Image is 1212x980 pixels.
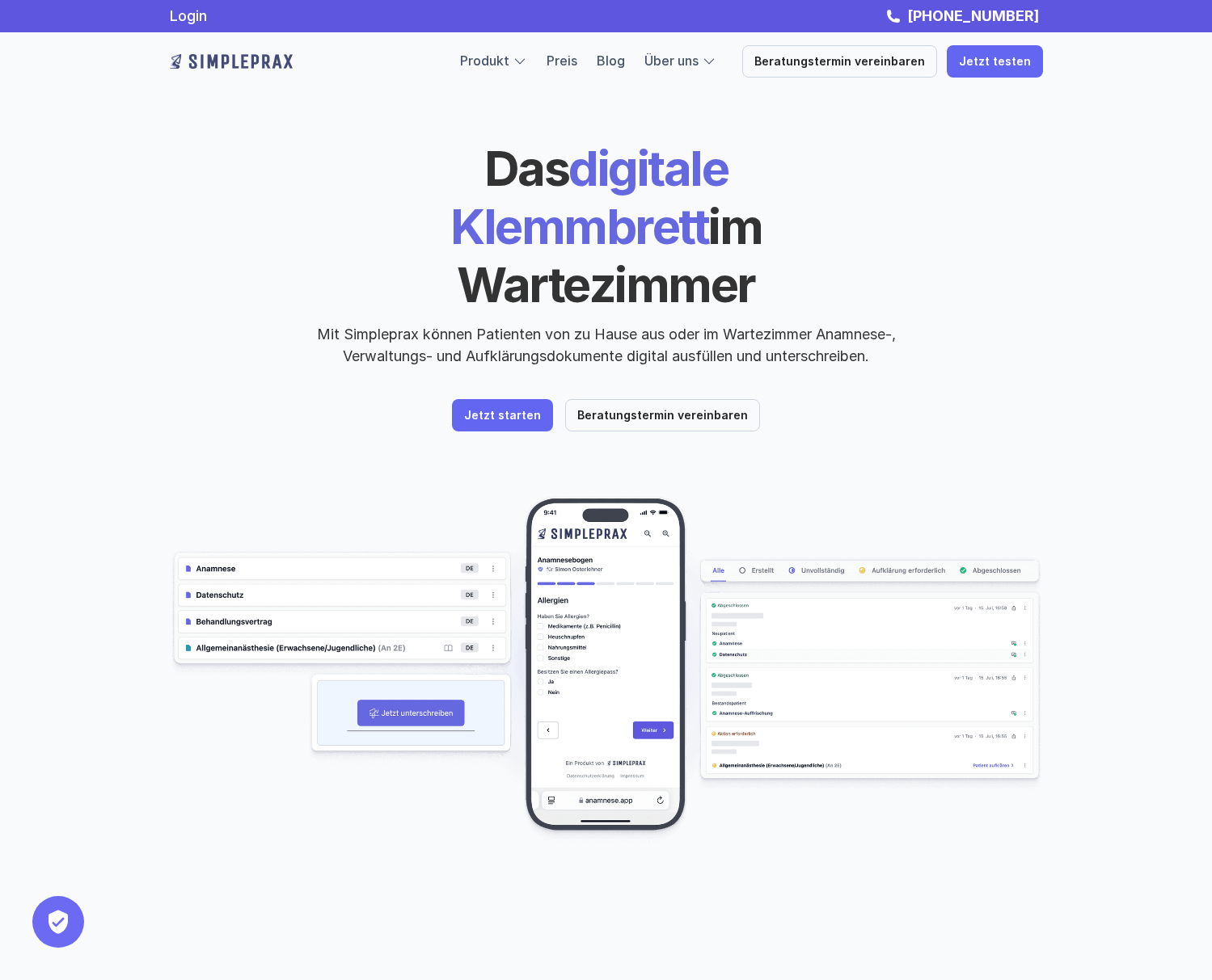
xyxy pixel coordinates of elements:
[959,55,1031,69] p: Jetzt testen
[547,53,577,69] a: Preis
[457,197,771,313] span: im Wartezimmer
[907,7,1039,24] strong: [PHONE_NUMBER]
[170,7,207,24] a: Login
[327,139,885,313] h1: digitale Klemmbrett
[303,323,910,367] p: Mit Simpleprax können Patienten von zu Hause aus oder im Wartezimmer Anamnese-, Verwaltungs- und ...
[742,45,937,78] a: Beratungstermin vereinbaren
[452,399,553,431] a: Jetzt starten
[170,496,1043,843] img: Beispielscreenshots aus der Simpleprax Anwendung
[597,53,625,69] a: Blog
[754,55,925,69] p: Beratungstermin vereinbaren
[460,53,509,69] a: Produkt
[947,45,1043,78] a: Jetzt testen
[903,7,1043,24] a: [PHONE_NUMBER]
[644,53,699,69] a: Über uns
[464,409,541,423] p: Jetzt starten
[565,399,760,431] a: Beratungstermin vereinbaren
[577,409,748,423] p: Beratungstermin vereinbaren
[484,139,569,197] span: Das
